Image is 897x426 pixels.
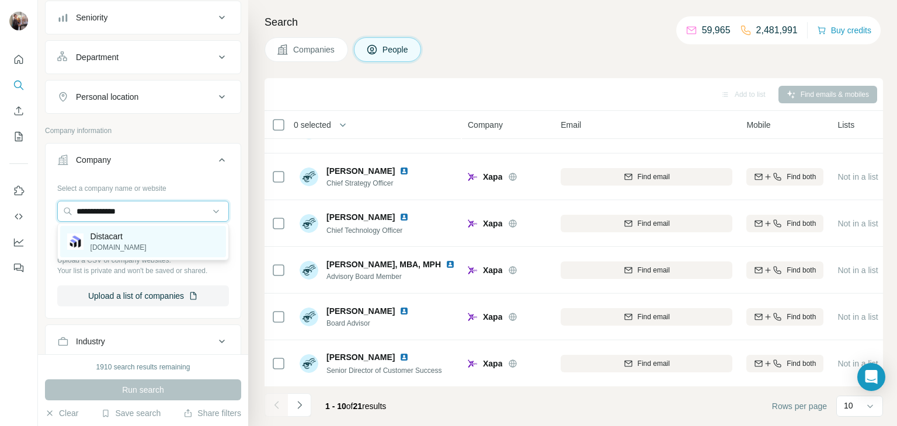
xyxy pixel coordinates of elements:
[9,75,28,96] button: Search
[76,154,111,166] div: Company
[746,308,823,326] button: Find both
[57,255,229,266] p: Upload a CSV of company websites.
[399,212,409,222] img: LinkedIn logo
[46,146,241,179] button: Company
[787,218,816,229] span: Find both
[787,312,816,322] span: Find both
[76,336,105,347] div: Industry
[96,362,190,372] div: 1910 search results remaining
[561,119,581,131] span: Email
[9,232,28,253] button: Dashboard
[746,168,823,186] button: Find both
[787,172,816,182] span: Find both
[46,83,241,111] button: Personal location
[57,179,229,194] div: Select a company name or website
[46,327,241,355] button: Industry
[638,265,670,275] span: Find email
[561,168,732,186] button: Find email
[746,119,770,131] span: Mobile
[837,119,854,131] span: Lists
[9,126,28,147] button: My lists
[446,260,455,269] img: LinkedIn logo
[300,167,318,186] img: Avatar
[756,23,798,37] p: 2,481,991
[837,266,878,275] span: Not in a list
[561,261,732,279] button: Find email
[638,312,670,322] span: Find email
[101,407,161,419] button: Save search
[9,257,28,278] button: Feedback
[9,180,28,201] button: Use Surfe on LinkedIn
[468,172,477,181] img: Logo of Xapa
[844,400,853,411] p: 10
[45,407,78,419] button: Clear
[399,352,409,362] img: LinkedIn logo
[746,215,823,232] button: Find both
[293,44,336,55] span: Companies
[326,366,441,375] span: Senior Director of Customer Success
[468,219,477,228] img: Logo of Xapa
[561,308,732,326] button: Find email
[91,242,147,253] p: [DOMAIN_NAME]
[9,12,28,30] img: Avatar
[702,23,731,37] p: 59,965
[300,354,318,373] img: Avatar
[76,91,138,103] div: Personal location
[638,218,670,229] span: Find email
[638,358,670,369] span: Find email
[183,407,241,419] button: Share filters
[483,311,502,323] span: Xapa
[325,401,346,411] span: 1 - 10
[399,166,409,176] img: LinkedIn logo
[46,43,241,71] button: Department
[326,226,402,235] span: Chief Technology Officer
[837,172,878,181] span: Not in a list
[837,312,878,322] span: Not in a list
[468,359,477,368] img: Logo of Xapa
[326,271,455,282] span: Advisory Board Member
[9,100,28,121] button: Enrich CSV
[326,259,441,270] span: [PERSON_NAME], MBA, MPH
[288,393,311,417] button: Navigate to next page
[837,219,878,228] span: Not in a list
[857,363,885,391] div: Open Intercom Messenger
[638,172,670,182] span: Find email
[561,355,732,372] button: Find email
[346,401,353,411] span: of
[67,233,84,250] img: Distacart
[746,261,823,279] button: Find both
[265,14,883,30] h4: Search
[325,401,386,411] span: results
[483,264,502,276] span: Xapa
[468,312,477,322] img: Logo of Xapa
[57,285,229,306] button: Upload a list of companies
[772,400,827,412] span: Rows per page
[817,22,871,39] button: Buy credits
[326,211,395,223] span: [PERSON_NAME]
[91,231,147,242] p: Distacart
[326,318,423,329] span: Board Advisor
[76,12,107,23] div: Seniority
[57,266,229,276] p: Your list is private and won't be saved or shared.
[326,305,395,317] span: [PERSON_NAME]
[326,165,395,177] span: [PERSON_NAME]
[326,178,423,188] span: Chief Strategy Officer
[787,265,816,275] span: Find both
[9,49,28,70] button: Quick start
[300,308,318,326] img: Avatar
[837,359,878,368] span: Not in a list
[300,261,318,280] img: Avatar
[9,206,28,227] button: Use Surfe API
[746,355,823,372] button: Find both
[468,266,477,275] img: Logo of Xapa
[383,44,409,55] span: People
[483,171,502,183] span: Xapa
[399,306,409,316] img: LinkedIn logo
[787,358,816,369] span: Find both
[353,401,363,411] span: 21
[483,358,502,369] span: Xapa
[46,4,241,32] button: Seniority
[561,215,732,232] button: Find email
[300,214,318,233] img: Avatar
[468,119,503,131] span: Company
